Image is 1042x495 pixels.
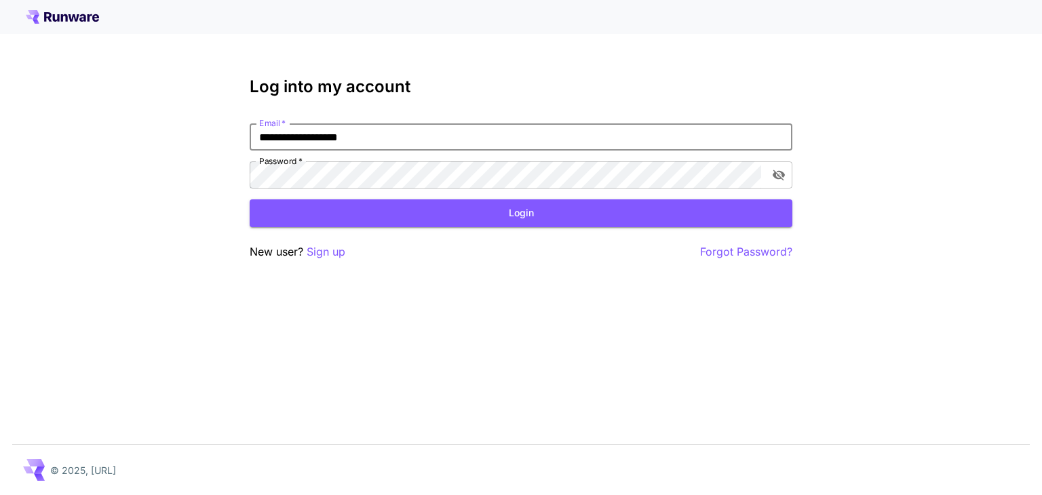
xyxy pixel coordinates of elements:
[700,243,792,260] button: Forgot Password?
[767,163,791,187] button: toggle password visibility
[259,117,286,129] label: Email
[250,77,792,96] h3: Log into my account
[250,199,792,227] button: Login
[250,243,345,260] p: New user?
[259,155,303,167] label: Password
[50,463,116,477] p: © 2025, [URL]
[307,243,345,260] button: Sign up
